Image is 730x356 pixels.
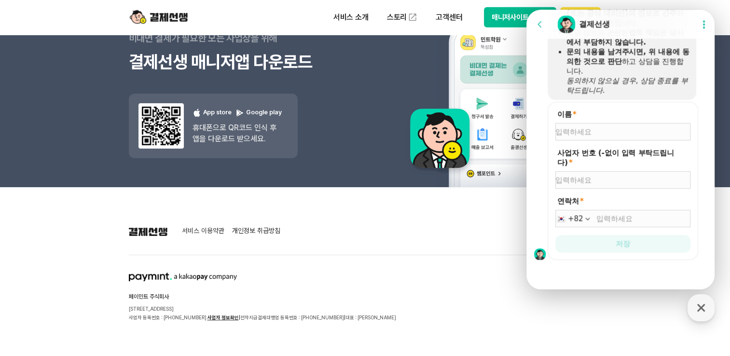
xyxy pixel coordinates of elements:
[235,108,282,117] p: Google play
[193,122,282,144] p: 휴대폰으로 QR코드 인식 후 앱을 다운로드 받으세요.
[207,315,239,320] a: 사업자 정보확인
[138,103,184,149] img: 앱 다운도르드 qr
[130,8,188,27] img: logo
[129,50,365,74] h3: 결제선생 매니저앱 다운로드
[129,304,396,313] p: [STREET_ADDRESS]
[560,7,600,27] button: 시작하기
[129,273,237,281] img: paymint logo
[327,9,375,26] p: 서비스 소개
[129,313,396,322] p: 사업자 등록번호 : [PHONE_NUMBER] 전자지급결제대행업 등록번호 : [PHONE_NUMBER] 대표 : [PERSON_NAME]
[193,108,232,117] p: App store
[182,227,224,236] a: 서비스 이용약관
[484,7,557,27] button: 매니저사이트 로그인
[232,227,280,236] a: 개인정보 취급방침
[429,9,469,26] p: 고객센터
[344,315,345,320] span: |
[193,109,201,117] img: 애플 로고
[239,315,240,320] span: |
[129,294,396,300] h2: 페이민트 주식회사
[526,10,715,289] iframe: Channel chat
[129,26,365,50] p: 비대면 결제가 필요한 모든 사업장을 위해
[235,109,244,117] img: 구글 플레이 로고
[408,13,417,22] img: 외부 도메인 오픈
[380,8,425,27] a: 스토리
[129,227,167,236] img: 결제선생 로고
